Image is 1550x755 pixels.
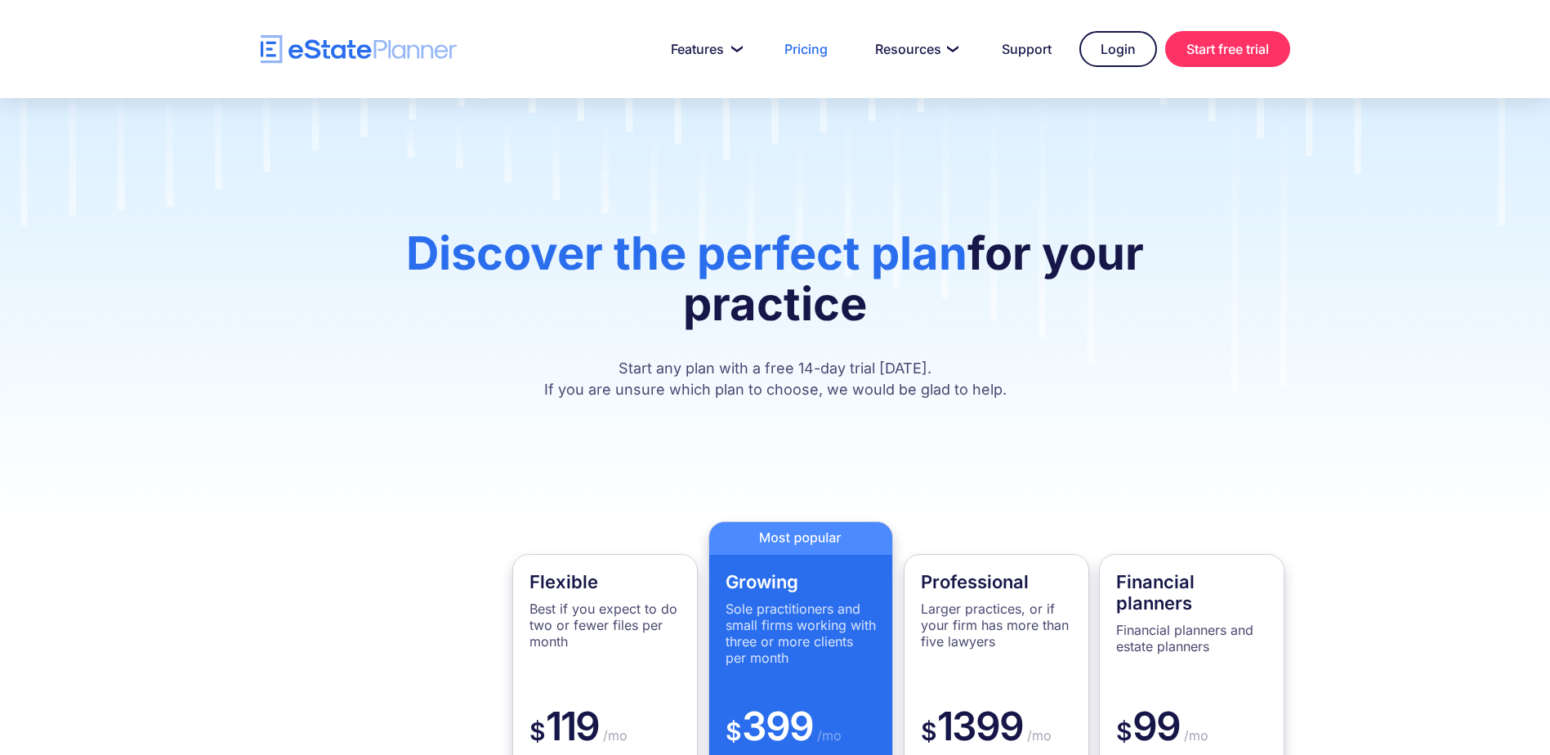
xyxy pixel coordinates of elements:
[334,228,1215,346] h1: for your practice
[726,571,877,592] h4: Growing
[529,601,681,650] p: Best if you expect to do two or fewer files per month
[334,358,1215,400] p: Start any plan with a free 14-day trial [DATE]. If you are unsure which plan to choose, we would ...
[726,601,877,666] p: Sole practitioners and small firms working with three or more clients per month
[982,33,1071,65] a: Support
[921,601,1072,650] p: Larger practices, or if your firm has more than five lawyers
[1180,727,1208,744] span: /mo
[765,33,847,65] a: Pricing
[1116,717,1132,746] span: $
[921,717,937,746] span: $
[1023,727,1052,744] span: /mo
[261,35,457,64] a: home
[599,727,628,744] span: /mo
[406,226,967,281] span: Discover the perfect plan
[1116,622,1267,654] p: Financial planners and estate planners
[813,727,842,744] span: /mo
[921,571,1072,592] h4: Professional
[1079,31,1157,67] a: Login
[726,717,742,746] span: $
[1165,31,1290,67] a: Start free trial
[1116,571,1267,614] h4: Financial planners
[529,571,681,592] h4: Flexible
[529,717,546,746] span: $
[651,33,757,65] a: Features
[855,33,974,65] a: Resources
